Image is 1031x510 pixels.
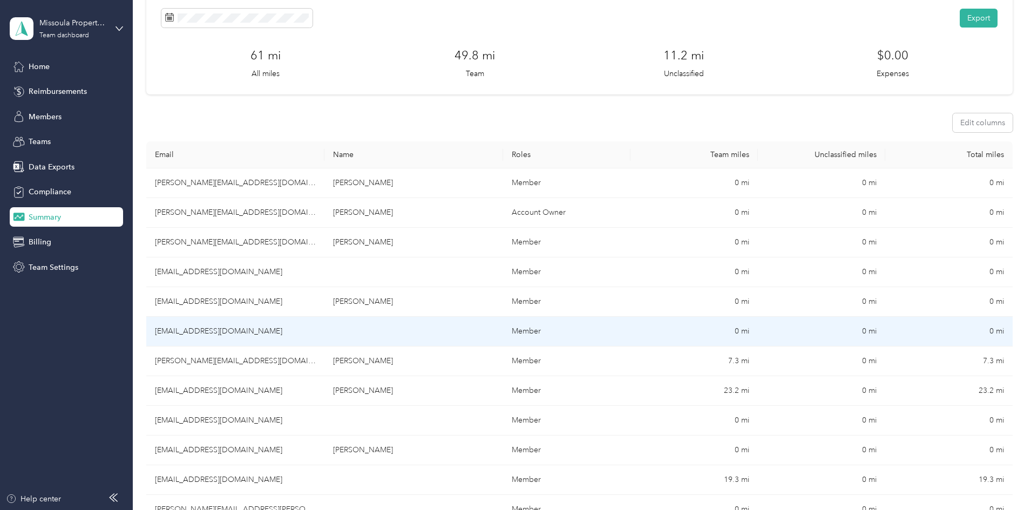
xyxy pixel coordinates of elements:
th: Unclassified miles [758,141,885,168]
td: 0 mi [758,436,885,465]
td: Jess Hartung [324,198,503,228]
span: Reimbursements [29,86,87,97]
td: 19.3 mi [885,465,1013,495]
th: Email [146,141,324,168]
td: Member [503,465,630,495]
td: 0 mi [758,168,885,198]
td: Tom McKay [324,287,503,317]
td: 0 mi [885,228,1013,257]
td: 0 mi [630,287,758,317]
th: Team miles [630,141,758,168]
th: Roles [503,141,630,168]
td: 23.2 mi [885,376,1013,406]
td: 0 mi [885,406,1013,436]
span: Billing [29,236,51,248]
td: 0 mi [885,257,1013,287]
td: 0 mi [758,228,885,257]
p: All miles [252,68,280,79]
td: Emily Mercado [324,436,503,465]
td: 7.3 mi [630,346,758,376]
h3: 61 mi [250,46,281,64]
td: Member [503,317,630,346]
td: 23.2 mi [630,376,758,406]
td: inspector2@rentinmissoula.com [146,436,324,465]
th: Total miles [885,141,1013,168]
td: 0 mi [885,317,1013,346]
td: 0 mi [885,198,1013,228]
th: Name [324,141,503,168]
div: Missoula Property Management [39,17,107,29]
td: 19.3 mi [630,465,758,495]
td: 0 mi [630,168,758,198]
span: Compliance [29,186,71,198]
div: Team dashboard [39,32,89,39]
td: hailey@rentinmissoula.com [146,317,324,346]
td: Melissa Davis [324,168,503,198]
h3: 49.8 mi [455,46,495,64]
td: 0 mi [630,317,758,346]
td: 0 mi [758,346,885,376]
h3: $0.00 [877,46,908,64]
td: 0 mi [758,317,885,346]
iframe: Everlance-gr Chat Button Frame [971,450,1031,510]
span: Home [29,61,50,72]
button: Edit columns [953,113,1013,132]
td: Member [503,376,630,406]
td: Yvonne Gavigan [324,228,503,257]
td: Member [503,287,630,317]
td: 0 mi [758,376,885,406]
td: 0 mi [758,198,885,228]
span: Summary [29,212,61,223]
button: Help center [6,493,61,505]
td: Account Owner [503,198,630,228]
td: yvonne@rentinmissoula.com [146,228,324,257]
td: service@rentinmissoula.com [146,406,324,436]
td: 0 mi [630,406,758,436]
p: Expenses [877,68,909,79]
td: 0 mi [630,228,758,257]
td: Member [503,406,630,436]
td: 7.3 mi [885,346,1013,376]
td: info@rentinmissoula.com [146,257,324,287]
td: 0 mi [885,168,1013,198]
span: Members [29,111,62,123]
td: 0 mi [758,257,885,287]
span: Team Settings [29,262,78,273]
td: inspector@rentinmissoula.com [146,287,324,317]
td: Member [503,436,630,465]
td: 0 mi [758,406,885,436]
td: kirsten@rentinmissoula.com [146,346,324,376]
td: Member [503,257,630,287]
td: Kirsten Taylor [324,346,503,376]
td: melissa@rentinmissoula.com [146,168,324,198]
p: Team [466,68,484,79]
td: jessica@rentinmissoula.com [146,198,324,228]
p: Unclassified [664,68,704,79]
span: Data Exports [29,161,74,173]
td: 0 mi [630,198,758,228]
td: 0 mi [630,436,758,465]
button: Export [960,9,998,28]
td: Member [503,346,630,376]
td: 0 mi [885,287,1013,317]
td: Member [503,228,630,257]
td: Member [503,168,630,198]
h3: 11.2 mi [663,46,704,64]
span: Teams [29,136,51,147]
td: 0 mi [758,465,885,495]
td: yuukimehri1768@gmail.com [146,465,324,495]
td: 0 mi [758,287,885,317]
td: 0 mi [630,257,758,287]
td: 0 mi [885,436,1013,465]
td: Jaylene Anderson [324,376,503,406]
td: moveout@rentinmissoula.com [146,376,324,406]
